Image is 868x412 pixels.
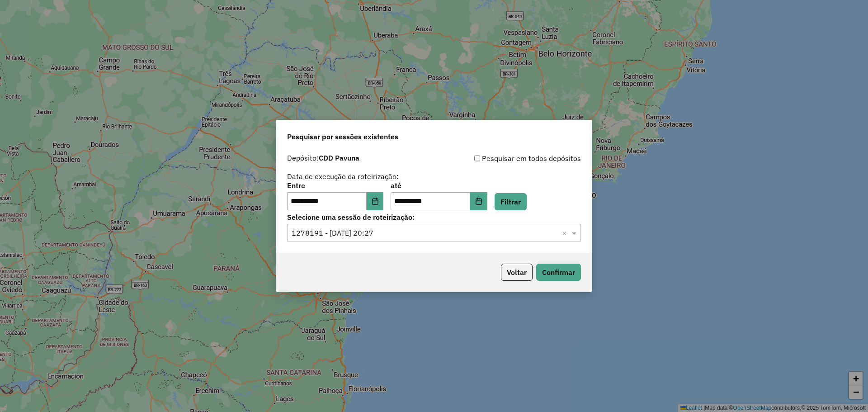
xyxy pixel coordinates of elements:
span: Clear all [562,227,570,238]
button: Choose Date [367,192,384,210]
div: Pesquisar em todos depósitos [434,153,581,164]
span: Pesquisar por sessões existentes [287,131,398,142]
button: Confirmar [536,264,581,281]
label: até [391,180,487,191]
button: Voltar [501,264,533,281]
label: Selecione uma sessão de roteirização: [287,212,581,223]
label: Depósito: [287,152,359,163]
label: Data de execução da roteirização: [287,171,399,182]
strong: CDD Pavuna [319,153,359,162]
button: Filtrar [495,193,527,210]
label: Entre [287,180,383,191]
button: Choose Date [470,192,487,210]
